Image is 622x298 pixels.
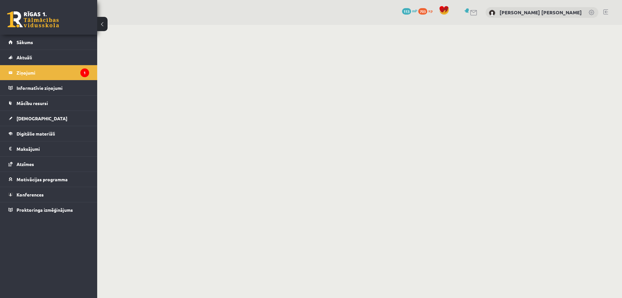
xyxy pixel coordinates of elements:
a: Mācību resursi [8,96,89,111]
span: Sākums [17,39,33,45]
a: Ziņojumi1 [8,65,89,80]
a: Rīgas 1. Tālmācības vidusskola [7,11,59,28]
a: Digitālie materiāli [8,126,89,141]
a: Maksājumi [8,141,89,156]
a: [PERSON_NAME] [PERSON_NAME] [500,9,582,16]
a: Informatīvie ziņojumi [8,80,89,95]
a: Motivācijas programma [8,172,89,187]
span: 703 [418,8,427,15]
span: Proktoringa izmēģinājums [17,207,73,213]
a: Aktuāli [8,50,89,65]
a: 113 mP [402,8,417,13]
span: Aktuāli [17,54,32,60]
i: 1 [80,68,89,77]
a: Konferences [8,187,89,202]
span: Digitālie materiāli [17,131,55,137]
a: Atzīmes [8,157,89,172]
span: [DEMOGRAPHIC_DATA] [17,115,67,121]
span: xp [428,8,432,13]
legend: Ziņojumi [17,65,89,80]
span: mP [412,8,417,13]
span: Mācību resursi [17,100,48,106]
legend: Maksājumi [17,141,89,156]
span: 113 [402,8,411,15]
img: Juris Eduards Pleikšnis [489,10,495,16]
a: Sākums [8,35,89,50]
span: Atzīmes [17,161,34,167]
a: 703 xp [418,8,436,13]
span: Motivācijas programma [17,176,68,182]
a: Proktoringa izmēģinājums [8,202,89,217]
span: Konferences [17,192,44,197]
legend: Informatīvie ziņojumi [17,80,89,95]
a: [DEMOGRAPHIC_DATA] [8,111,89,126]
